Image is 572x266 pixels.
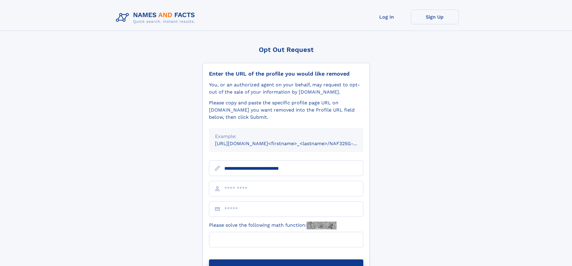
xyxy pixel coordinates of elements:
img: Logo Names and Facts [113,10,200,26]
div: Enter the URL of the profile you would like removed [209,70,363,77]
label: Please solve the following math function: [209,222,337,229]
div: You, or an authorized agent on your behalf, may request to opt-out of the sale of your informatio... [209,81,363,96]
a: Log In [363,10,411,24]
div: Opt Out Request [203,46,370,53]
div: Example: [215,133,357,140]
a: Sign Up [411,10,459,24]
small: [URL][DOMAIN_NAME]<firstname>_<lastname>/NAF325G-xxxxxxxx [215,141,375,146]
div: Please copy and paste the specific profile page URL on [DOMAIN_NAME] you want removed into the Pr... [209,99,363,121]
